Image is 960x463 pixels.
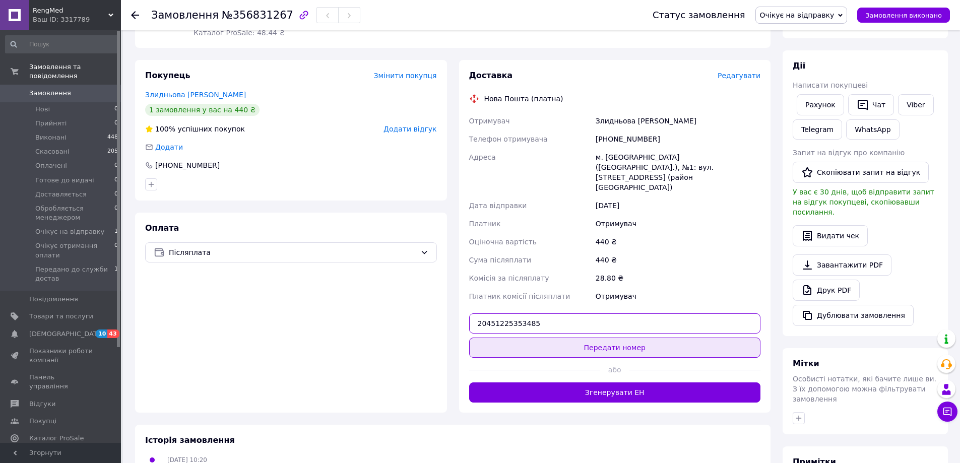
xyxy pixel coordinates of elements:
span: Каталог ProSale: 48.44 ₴ [194,29,285,37]
span: Історія замовлення [145,435,235,445]
button: Чат з покупцем [937,402,957,422]
div: Повернутися назад [131,10,139,20]
div: Отримувач [594,215,762,233]
div: [DATE] [594,196,762,215]
span: 0 [114,119,118,128]
span: Оціночна вартість [469,238,537,246]
a: Друк PDF [793,280,860,301]
span: Товари та послуги [29,312,93,321]
span: Відгуки [29,400,55,409]
span: Панель управління [29,373,93,391]
div: [PHONE_NUMBER] [594,130,762,148]
a: WhatsApp [846,119,899,140]
div: Отримувач [594,287,762,305]
span: або [600,365,629,375]
button: Видати чек [793,225,868,246]
span: Змінити покупця [374,72,437,80]
input: Номер експрес-накладної [469,313,761,334]
span: Обробляється менеджером [35,204,114,222]
span: Виконані [35,133,67,142]
span: Показники роботи компанії [29,347,93,365]
button: Рахунок [797,94,844,115]
span: 0 [114,241,118,259]
div: Злидньова [PERSON_NAME] [594,112,762,130]
span: 10 [96,329,107,338]
span: Передано до служби достав [35,265,114,283]
button: Замовлення виконано [857,8,950,23]
span: Особисті нотатки, які бачите лише ви. З їх допомогою можна фільтрувати замовлення [793,375,936,403]
a: Злидньова [PERSON_NAME] [145,91,246,99]
span: 0 [114,176,118,185]
span: Скасовані [35,147,70,156]
span: RengMed [33,6,108,15]
span: Платник комісії післяплати [469,292,570,300]
span: Нові [35,105,50,114]
span: 0 [114,105,118,114]
span: Післяплата [169,247,416,258]
button: Передати номер [469,338,761,358]
button: Згенерувати ЕН [469,382,761,403]
span: Замовлення [151,9,219,21]
div: успішних покупок [145,124,245,134]
span: 205 [107,147,118,156]
span: Дата відправки [469,202,527,210]
span: Дії [793,61,805,71]
span: 43 [107,329,119,338]
span: 0 [114,161,118,170]
span: Очікує на відправку [760,11,835,19]
span: Додати відгук [383,125,436,133]
span: Очікує отримання оплати [35,241,114,259]
span: Оплачені [35,161,67,170]
span: Прийняті [35,119,67,128]
span: Сума післяплати [469,256,532,264]
span: [DEMOGRAPHIC_DATA] [29,329,104,339]
span: 100% [155,125,175,133]
span: Доставка [469,71,513,80]
button: Дублювати замовлення [793,305,914,326]
a: Viber [898,94,933,115]
span: Доставляється [35,190,87,199]
div: м. [GEOGRAPHIC_DATA] ([GEOGRAPHIC_DATA].), №1: вул. [STREET_ADDRESS] (район [GEOGRAPHIC_DATA]) [594,148,762,196]
span: Оплата [145,223,179,233]
a: Telegram [793,119,842,140]
span: Каталог ProSale [29,434,84,443]
span: Адреса [469,153,496,161]
span: Мітки [793,359,819,368]
span: 0 [114,204,118,222]
div: 28.80 ₴ [594,269,762,287]
span: Покупець [145,71,190,80]
span: Очікує на відправку [35,227,104,236]
span: Замовлення [29,89,71,98]
span: Додати [155,143,183,151]
span: Комісія за післяплату [469,274,549,282]
div: 1 замовлення у вас на 440 ₴ [145,104,260,116]
span: У вас є 30 днів, щоб відправити запит на відгук покупцеві, скопіювавши посилання. [793,188,934,216]
span: Покупці [29,417,56,426]
div: Нова Пошта (платна) [482,94,566,104]
div: Ваш ID: 3317789 [33,15,121,24]
a: Завантажити PDF [793,254,891,276]
button: Скопіювати запит на відгук [793,162,929,183]
span: Платник [469,220,501,228]
span: 1 [114,265,118,283]
button: Чат [848,94,894,115]
span: Редагувати [718,72,760,80]
span: Телефон отримувача [469,135,548,143]
span: Отримувач [469,117,510,125]
span: Запит на відгук про компанію [793,149,905,157]
span: Замовлення виконано [865,12,942,19]
span: Повідомлення [29,295,78,304]
input: Пошук [5,35,119,53]
div: 440 ₴ [594,251,762,269]
div: Статус замовлення [653,10,745,20]
span: Замовлення та повідомлення [29,62,121,81]
div: [PHONE_NUMBER] [154,160,221,170]
span: 448 [107,133,118,142]
span: №356831267 [222,9,293,21]
span: 0 [114,190,118,199]
span: Готове до видачі [35,176,94,185]
span: 1 [114,227,118,236]
span: Написати покупцеві [793,81,868,89]
div: 440 ₴ [594,233,762,251]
